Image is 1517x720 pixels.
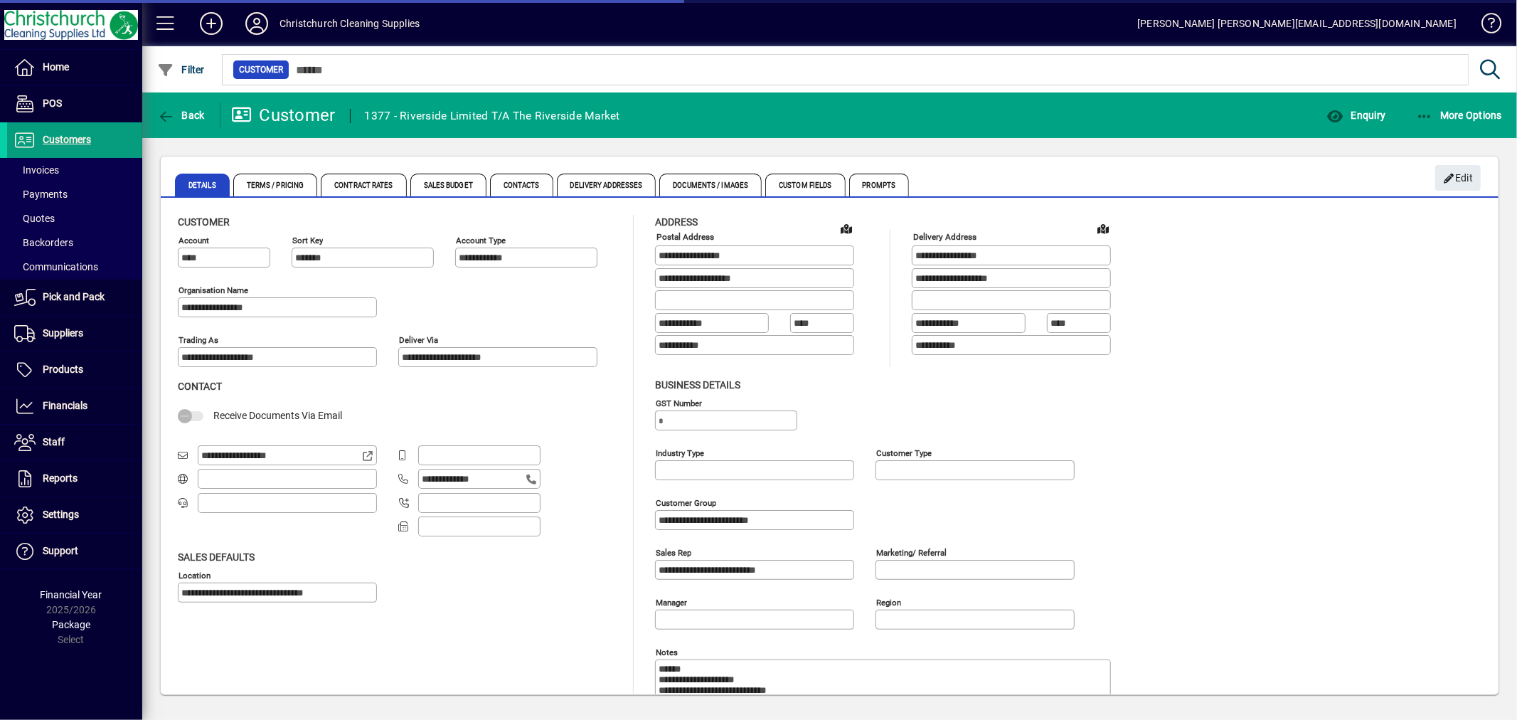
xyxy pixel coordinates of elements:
[14,164,59,176] span: Invoices
[14,189,68,200] span: Payments
[659,174,762,196] span: Documents / Images
[656,497,716,507] mat-label: Customer group
[7,50,142,85] a: Home
[490,174,553,196] span: Contacts
[321,174,406,196] span: Contract Rates
[43,509,79,520] span: Settings
[7,255,142,279] a: Communications
[7,158,142,182] a: Invoices
[157,64,205,75] span: Filter
[656,597,687,607] mat-label: Manager
[231,104,336,127] div: Customer
[239,63,283,77] span: Customer
[1137,12,1457,35] div: [PERSON_NAME] [PERSON_NAME][EMAIL_ADDRESS][DOMAIN_NAME]
[179,570,211,580] mat-label: Location
[399,335,438,345] mat-label: Deliver via
[7,231,142,255] a: Backorders
[179,285,248,295] mat-label: Organisation name
[233,174,318,196] span: Terms / Pricing
[7,280,142,315] a: Pick and Pack
[1323,102,1389,128] button: Enquiry
[876,547,947,557] mat-label: Marketing/ Referral
[43,545,78,556] span: Support
[43,400,87,411] span: Financials
[765,174,845,196] span: Custom Fields
[43,327,83,339] span: Suppliers
[1326,110,1385,121] span: Enquiry
[7,316,142,351] a: Suppliers
[656,547,691,557] mat-label: Sales rep
[43,97,62,109] span: POS
[456,235,506,245] mat-label: Account Type
[655,379,740,391] span: Business details
[7,206,142,231] a: Quotes
[43,472,78,484] span: Reports
[179,335,218,345] mat-label: Trading as
[43,134,91,145] span: Customers
[43,291,105,302] span: Pick and Pack
[188,11,234,36] button: Add
[1435,165,1481,191] button: Edit
[7,352,142,388] a: Products
[280,12,420,35] div: Christchurch Cleaning Supplies
[1416,110,1503,121] span: More Options
[849,174,910,196] span: Prompts
[43,436,65,448] span: Staff
[876,448,932,457] mat-label: Customer type
[7,461,142,497] a: Reports
[656,398,702,408] mat-label: GST Number
[234,11,280,36] button: Profile
[178,381,222,392] span: Contact
[410,174,486,196] span: Sales Budget
[154,102,208,128] button: Back
[656,647,678,657] mat-label: Notes
[656,448,704,457] mat-label: Industry type
[7,534,142,569] a: Support
[14,261,98,272] span: Communications
[178,551,255,563] span: Sales defaults
[157,110,205,121] span: Back
[1443,166,1474,190] span: Edit
[175,174,230,196] span: Details
[1092,217,1114,240] a: View on map
[876,597,901,607] mat-label: Region
[154,57,208,83] button: Filter
[1471,3,1499,49] a: Knowledge Base
[142,102,220,128] app-page-header-button: Back
[1412,102,1506,128] button: More Options
[43,61,69,73] span: Home
[7,425,142,460] a: Staff
[655,216,698,228] span: Address
[14,213,55,224] span: Quotes
[7,388,142,424] a: Financials
[292,235,323,245] mat-label: Sort key
[365,105,620,127] div: 1377 - Riverside Limited T/A The Riverside Market
[41,589,102,600] span: Financial Year
[7,86,142,122] a: POS
[213,410,342,421] span: Receive Documents Via Email
[557,174,656,196] span: Delivery Addresses
[7,497,142,533] a: Settings
[43,364,83,375] span: Products
[14,237,73,248] span: Backorders
[835,217,858,240] a: View on map
[179,235,209,245] mat-label: Account
[7,182,142,206] a: Payments
[178,216,230,228] span: Customer
[52,619,90,630] span: Package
